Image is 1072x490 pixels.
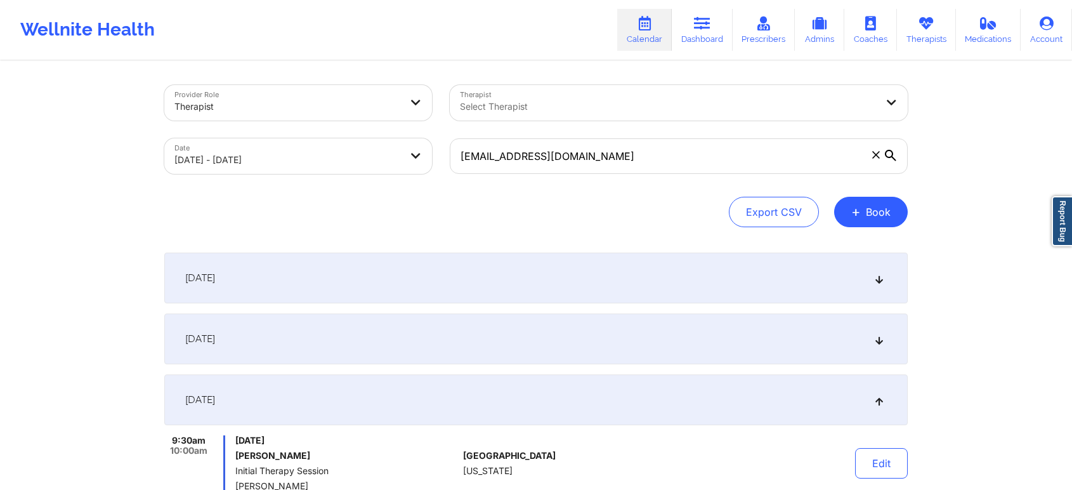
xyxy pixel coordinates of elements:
[174,146,400,174] div: [DATE] - [DATE]
[463,451,556,461] span: [GEOGRAPHIC_DATA]
[897,9,956,51] a: Therapists
[174,93,400,121] div: Therapist
[672,9,733,51] a: Dashboard
[617,9,672,51] a: Calendar
[733,9,795,51] a: Prescribers
[956,9,1021,51] a: Medications
[1021,9,1072,51] a: Account
[185,333,215,345] span: [DATE]
[235,435,458,446] span: [DATE]
[463,466,513,476] span: [US_STATE]
[235,451,458,461] h6: [PERSON_NAME]
[855,448,908,479] button: Edit
[450,138,908,174] input: Search by patient email
[172,435,206,446] span: 9:30am
[851,208,861,215] span: +
[844,9,897,51] a: Coaches
[834,197,908,227] button: +Book
[729,197,819,227] button: Export CSV
[170,446,207,456] span: 10:00am
[1052,196,1072,246] a: Report Bug
[185,272,215,284] span: [DATE]
[235,466,458,476] span: Initial Therapy Session
[795,9,844,51] a: Admins
[185,394,215,406] span: [DATE]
